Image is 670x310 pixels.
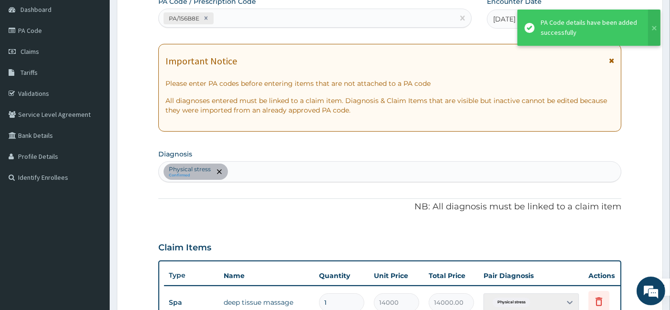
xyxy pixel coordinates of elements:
div: Chat with us now [50,53,160,66]
p: All diagnoses entered must be linked to a claim item. Diagnosis & Claim Items that are visible bu... [165,96,615,115]
th: Actions [584,266,631,285]
th: Type [164,267,219,284]
span: Dashboard [21,5,52,14]
th: Quantity [314,266,369,285]
th: Total Price [424,266,479,285]
label: Diagnosis [158,149,192,159]
span: We're online! [55,94,132,190]
h3: Claim Items [158,243,211,253]
textarea: Type your message and hit 'Enter' [5,208,182,241]
img: d_794563401_company_1708531726252_794563401 [18,48,39,72]
span: Claims [21,47,39,56]
span: [DATE] [493,14,515,24]
div: PA Code details have been added successfully [541,18,639,38]
p: NB: All diagnosis must be linked to a claim item [158,201,622,213]
th: Name [219,266,314,285]
p: Please enter PA codes before entering items that are not attached to a PA code [165,79,615,88]
span: Tariffs [21,68,38,77]
div: PA/156B8E [166,13,201,24]
div: Minimize live chat window [156,5,179,28]
th: Pair Diagnosis [479,266,584,285]
h1: Important Notice [165,56,237,66]
th: Unit Price [369,266,424,285]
